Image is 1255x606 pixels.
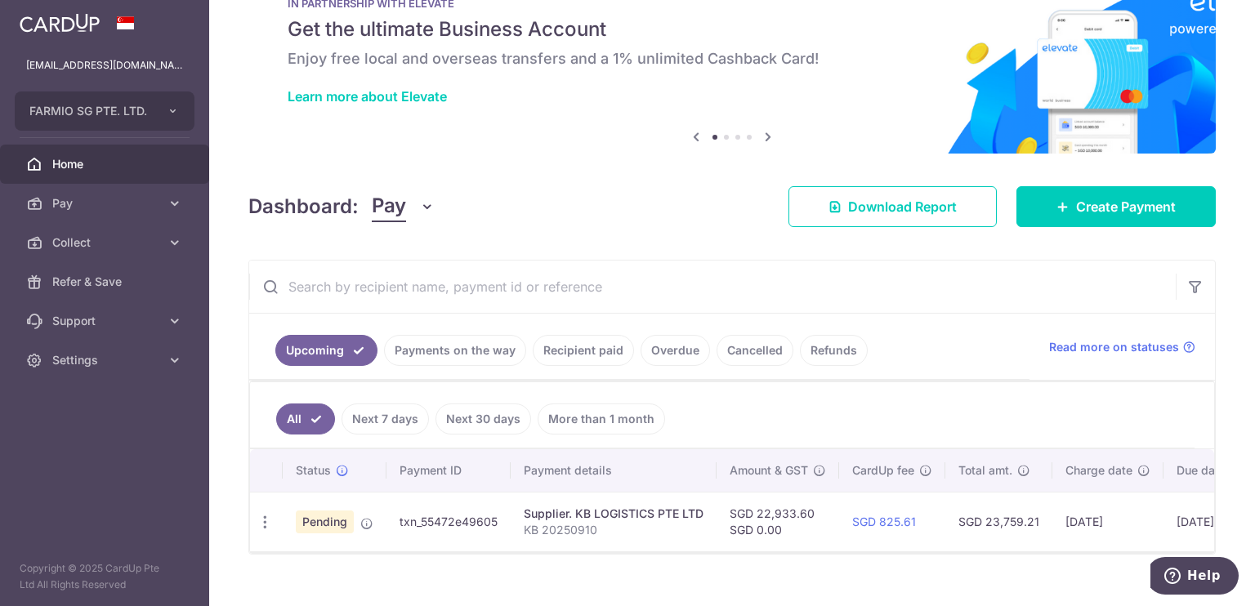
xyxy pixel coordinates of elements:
[848,197,957,216] span: Download Report
[788,186,997,227] a: Download Report
[1016,186,1216,227] a: Create Payment
[1049,339,1179,355] span: Read more on statuses
[288,16,1177,42] h5: Get the ultimate Business Account
[1052,492,1163,551] td: [DATE]
[1065,462,1132,479] span: Charge date
[1177,462,1226,479] span: Due date
[288,49,1177,69] h6: Enjoy free local and overseas transfers and a 1% unlimited Cashback Card!
[52,313,160,329] span: Support
[248,192,359,221] h4: Dashboard:
[296,510,354,533] span: Pending
[852,515,916,528] a: SGD 825.61
[511,449,717,492] th: Payment details
[296,462,331,479] span: Status
[524,506,703,522] div: Supplier. KB LOGISTICS PTE LTD
[52,234,160,251] span: Collect
[730,462,808,479] span: Amount & GST
[15,91,194,131] button: FARMIO SG PTE. LTD.
[29,103,150,119] span: FARMIO SG PTE. LTD.
[372,191,406,222] span: Pay
[52,274,160,290] span: Refer & Save
[435,403,531,434] a: Next 30 days
[249,261,1176,313] input: Search by recipient name, payment id or reference
[945,492,1052,551] td: SGD 23,759.21
[276,403,335,434] a: All
[1150,557,1239,598] iframe: Opens a widget where you can find more information
[524,522,703,538] p: KB 20250910
[800,335,868,366] a: Refunds
[852,462,914,479] span: CardUp fee
[641,335,710,366] a: Overdue
[717,492,839,551] td: SGD 22,933.60 SGD 0.00
[372,191,435,222] button: Pay
[958,462,1012,479] span: Total amt.
[384,335,526,366] a: Payments on the way
[386,449,511,492] th: Payment ID
[288,88,447,105] a: Learn more about Elevate
[533,335,634,366] a: Recipient paid
[1049,339,1195,355] a: Read more on statuses
[20,13,100,33] img: CardUp
[342,403,429,434] a: Next 7 days
[26,57,183,74] p: [EMAIL_ADDRESS][DOMAIN_NAME]
[386,492,511,551] td: txn_55472e49605
[52,352,160,368] span: Settings
[52,195,160,212] span: Pay
[52,156,160,172] span: Home
[1076,197,1176,216] span: Create Payment
[275,335,377,366] a: Upcoming
[717,335,793,366] a: Cancelled
[538,403,665,434] a: More than 1 month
